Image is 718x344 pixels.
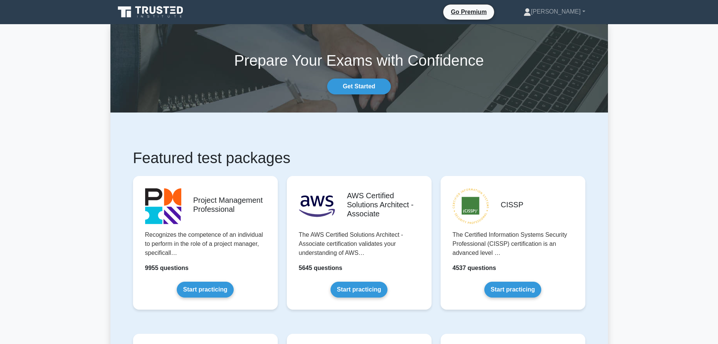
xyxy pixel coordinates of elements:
[110,51,608,69] h1: Prepare Your Exams with Confidence
[446,7,491,17] a: Go Premium
[327,79,390,94] a: Get Started
[484,282,541,298] a: Start practicing
[177,282,234,298] a: Start practicing
[331,282,387,298] a: Start practicing
[505,4,603,19] a: [PERSON_NAME]
[133,149,585,167] h1: Featured test packages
